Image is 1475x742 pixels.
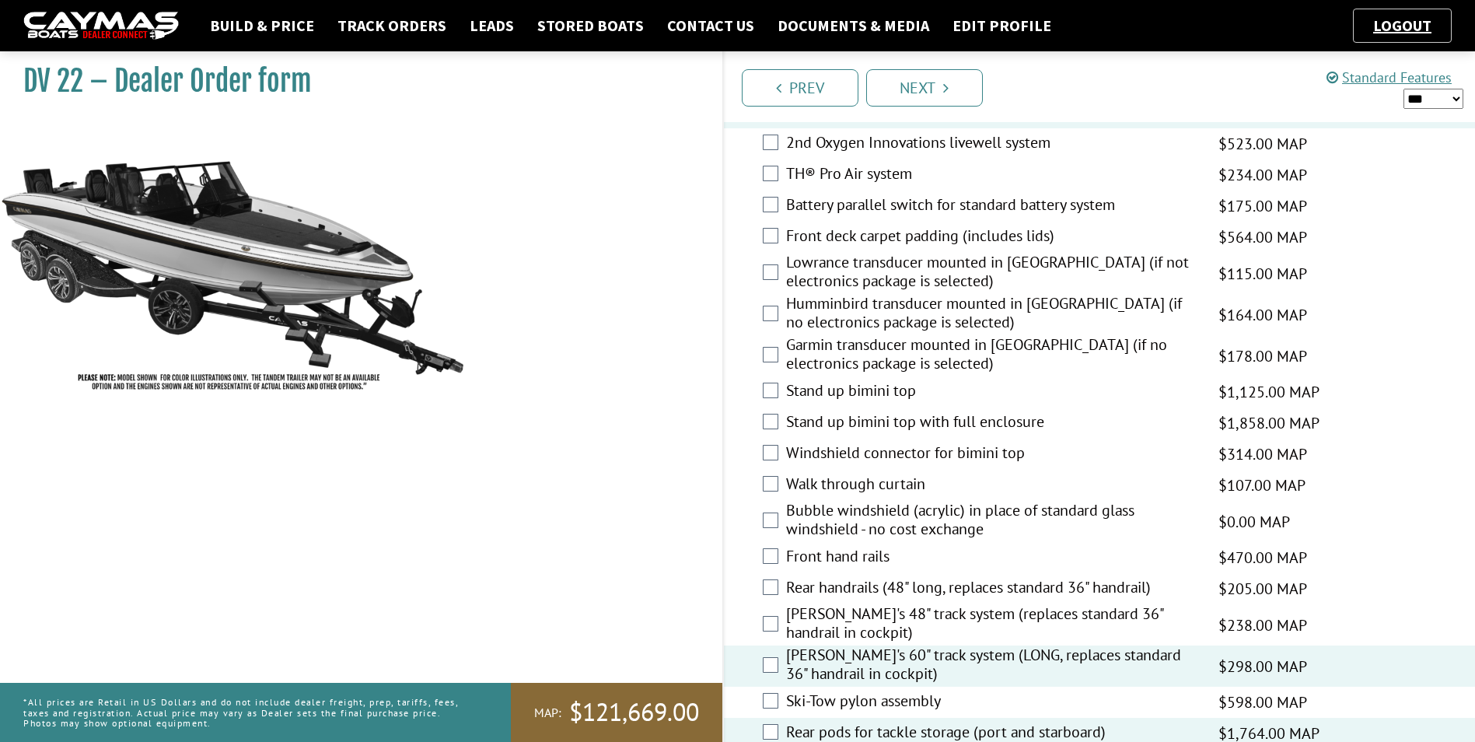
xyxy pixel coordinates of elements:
span: $298.00 MAP [1218,655,1307,678]
span: $175.00 MAP [1218,194,1307,218]
label: Walk through curtain [786,474,1200,497]
label: Front hand rails [786,547,1200,569]
label: TH® Pro Air system [786,164,1200,187]
p: *All prices are Retail in US Dollars and do not include dealer freight, prep, tariffs, fees, taxe... [23,689,476,736]
span: $1,858.00 MAP [1218,411,1319,435]
label: Front deck carpet padding (includes lids) [786,226,1200,249]
h1: DV 22 – Dealer Order form [23,64,683,99]
a: MAP:$121,669.00 [511,683,722,742]
a: Standard Features [1326,68,1452,86]
span: $164.00 MAP [1218,303,1307,327]
span: $115.00 MAP [1218,262,1307,285]
label: Bubble windshield (acrylic) in place of standard glass windshield - no cost exchange [786,501,1200,542]
span: $1,125.00 MAP [1218,380,1319,404]
span: $470.00 MAP [1218,546,1307,569]
a: Logout [1365,16,1439,35]
img: caymas-dealer-connect-2ed40d3bc7270c1d8d7ffb4b79bf05adc795679939227970def78ec6f6c03838.gif [23,12,179,40]
a: Stored Boats [530,16,652,36]
span: $314.00 MAP [1218,443,1307,466]
label: Stand up bimini top [786,381,1200,404]
label: 2nd Oxygen Innovations livewell system [786,133,1200,156]
label: [PERSON_NAME]'s 48" track system (replaces standard 36" handrail in cockpit) [786,604,1200,646]
label: Battery parallel switch for standard battery system [786,195,1200,218]
label: Rear handrails (48" long, replaces standard 36" handrail) [786,578,1200,600]
label: Windshield connector for bimini top [786,443,1200,466]
span: MAP: [534,705,561,721]
a: Leads [462,16,522,36]
label: Garmin transducer mounted in [GEOGRAPHIC_DATA] (if no electronics package is selected) [786,335,1200,376]
a: Prev [742,69,858,107]
a: Contact Us [659,16,762,36]
label: Stand up bimini top with full enclosure [786,412,1200,435]
span: $178.00 MAP [1218,345,1307,368]
span: $0.00 MAP [1218,510,1290,534]
span: $121,669.00 [569,696,699,729]
a: Track Orders [330,16,454,36]
span: $238.00 MAP [1218,614,1307,637]
span: $205.00 MAP [1218,577,1307,600]
label: Lowrance transducer mounted in [GEOGRAPHIC_DATA] (if not electronics package is selected) [786,253,1200,294]
label: Ski-Tow pylon assembly [786,691,1200,714]
span: $598.00 MAP [1218,691,1307,714]
span: $234.00 MAP [1218,163,1307,187]
a: Documents & Media [770,16,937,36]
a: Next [866,69,983,107]
span: $564.00 MAP [1218,226,1307,249]
a: Build & Price [202,16,322,36]
a: Edit Profile [945,16,1059,36]
label: [PERSON_NAME]'s 60" track system (LONG, replaces standard 36" handrail in cockpit) [786,646,1200,687]
label: Humminbird transducer mounted in [GEOGRAPHIC_DATA] (if no electronics package is selected) [786,294,1200,335]
span: $523.00 MAP [1218,132,1307,156]
span: $107.00 MAP [1218,474,1305,497]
